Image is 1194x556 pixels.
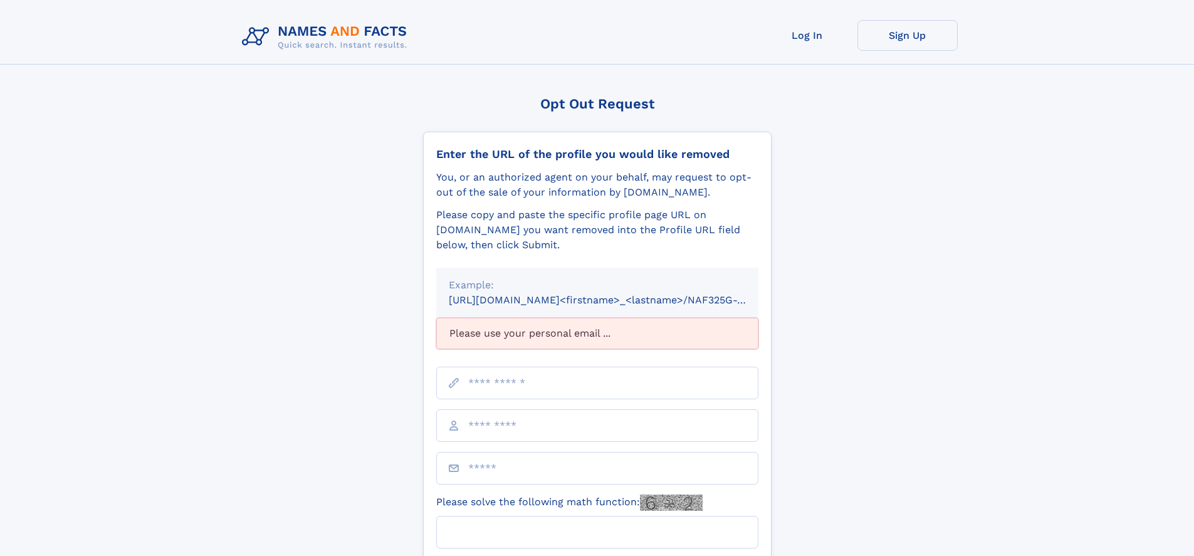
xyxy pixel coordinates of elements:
a: Sign Up [857,20,958,51]
div: Opt Out Request [423,96,772,112]
label: Please solve the following math function: [436,495,703,511]
div: Example: [449,278,746,293]
a: Log In [757,20,857,51]
div: Enter the URL of the profile you would like removed [436,147,758,161]
img: Logo Names and Facts [237,20,417,54]
div: Please copy and paste the specific profile page URL on [DOMAIN_NAME] you want removed into the Pr... [436,207,758,253]
small: [URL][DOMAIN_NAME]<firstname>_<lastname>/NAF325G-xxxxxxxx [449,294,782,306]
div: You, or an authorized agent on your behalf, may request to opt-out of the sale of your informatio... [436,170,758,200]
div: Please use your personal email ... [436,318,758,349]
